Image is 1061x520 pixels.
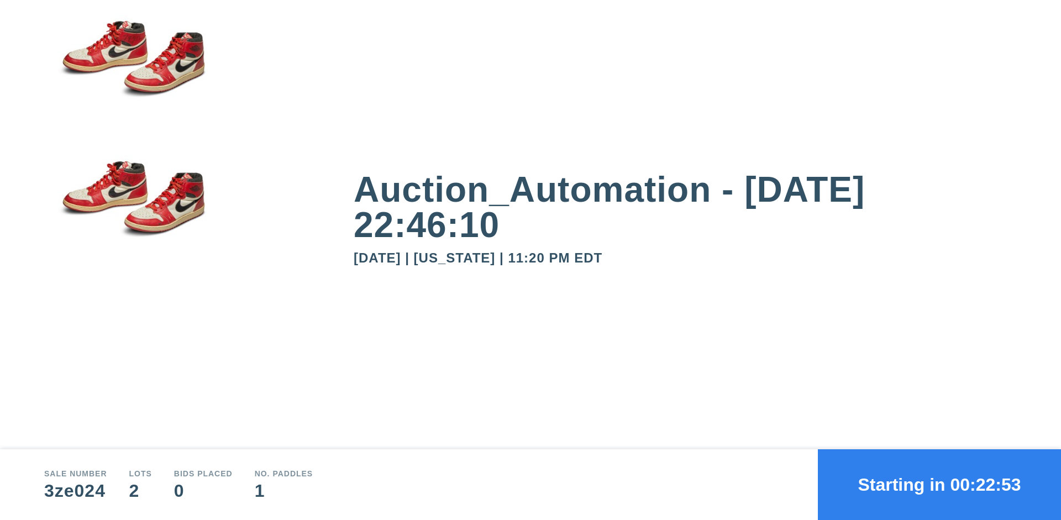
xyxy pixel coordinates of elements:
img: small [44,1,221,141]
div: 3ze024 [44,482,107,500]
div: Auction_Automation - [DATE] 22:46:10 [354,172,1017,243]
div: 0 [174,482,233,500]
div: No. Paddles [255,470,313,477]
div: Bids Placed [174,470,233,477]
div: Sale number [44,470,107,477]
div: 2 [129,482,152,500]
div: 1 [255,482,313,500]
div: Lots [129,470,152,477]
button: Starting in 00:22:53 [818,449,1061,520]
div: [DATE] | [US_STATE] | 11:20 PM EDT [354,251,1017,265]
